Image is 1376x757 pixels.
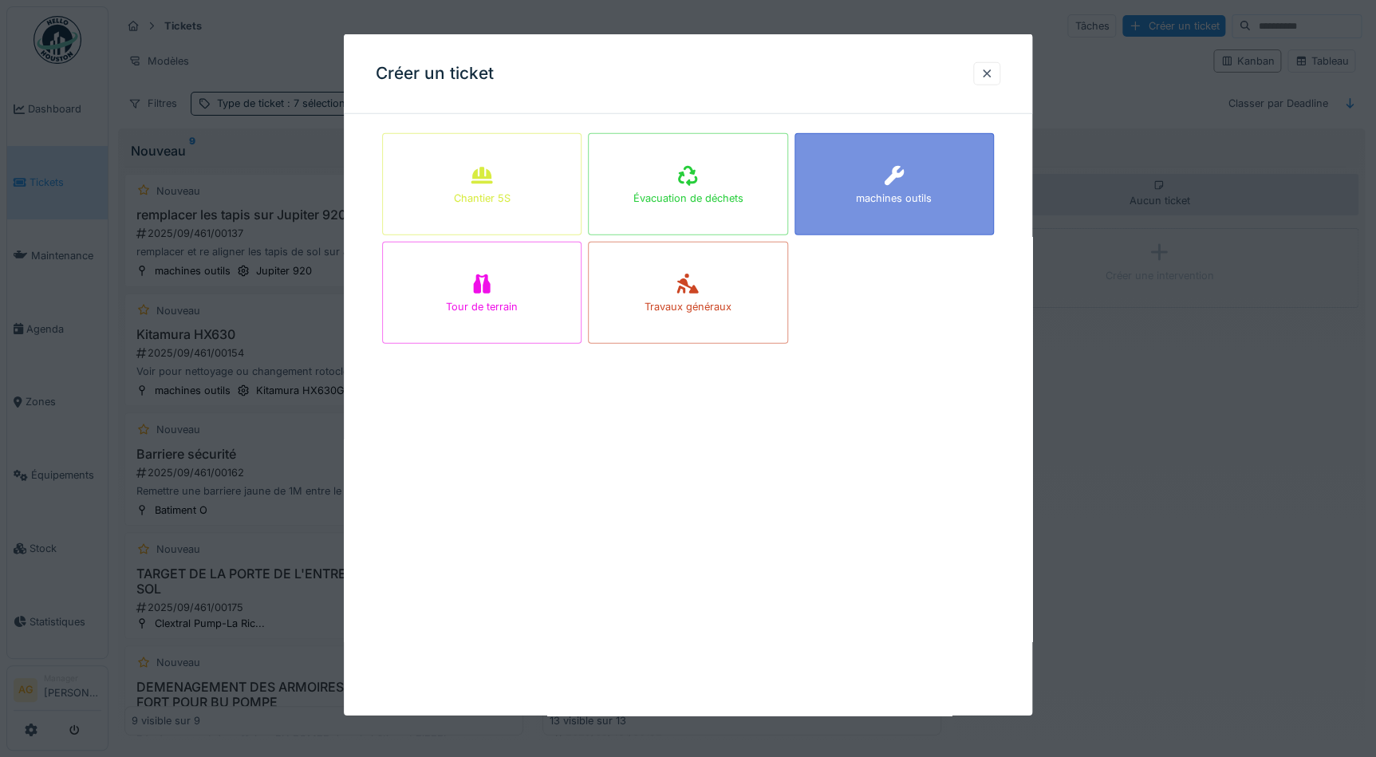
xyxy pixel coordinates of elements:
[454,191,511,206] div: Chantier 5S
[645,299,731,314] div: Travaux généraux
[446,299,518,314] div: Tour de terrain
[856,191,932,206] div: machines outils
[376,64,494,84] h3: Créer un ticket
[633,191,743,206] div: Évacuation de déchets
